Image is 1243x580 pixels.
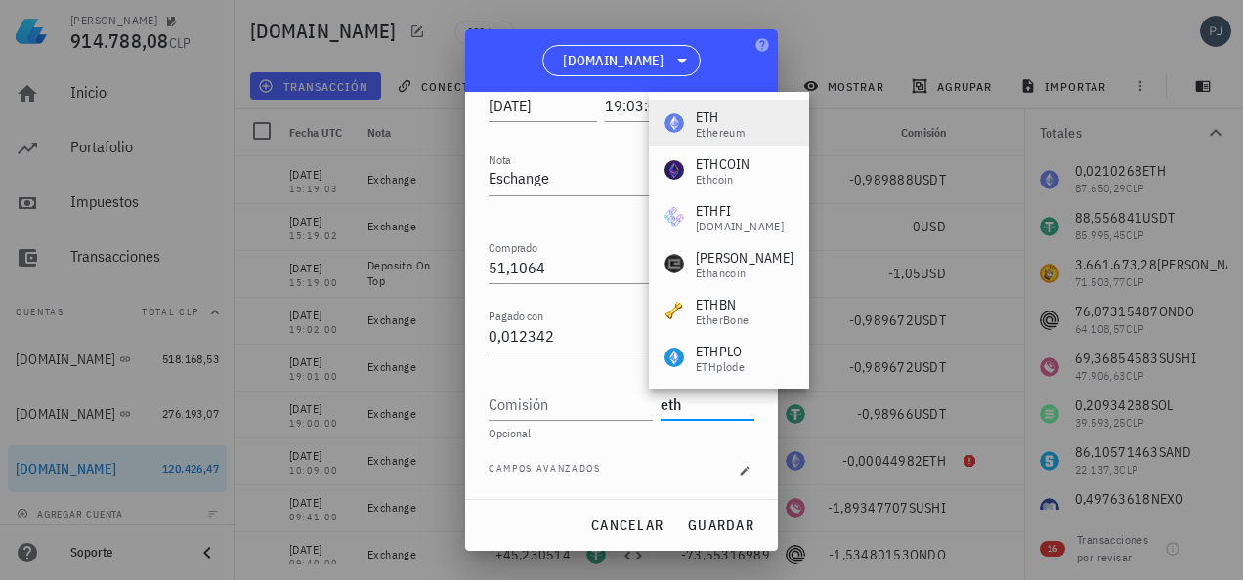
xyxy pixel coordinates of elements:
div: Opcional [489,428,754,439]
div: Ethereum [696,127,745,139]
label: Nota [489,152,511,167]
span: cancelar [590,517,664,534]
label: Comprado [489,240,537,255]
div: ETHFI [696,201,784,221]
div: ETH [696,107,745,127]
label: Pagado con [489,309,543,323]
div: ETHPLO [696,342,745,361]
div: ETHBN [696,295,750,314]
input: Moneda [661,389,750,420]
div: Ethancoin [696,268,793,279]
label: Fecha [489,78,517,93]
span: [DOMAIN_NAME] [563,51,664,70]
div: ETHCOIN [696,154,750,174]
div: ETHFI-icon [664,207,684,227]
div: [PERSON_NAME] [696,248,793,268]
button: guardar [679,508,762,543]
span: guardar [687,517,754,534]
div: ETHCOIN-icon [664,160,684,180]
span: Campos avanzados [489,461,601,480]
div: [DOMAIN_NAME] [696,221,784,232]
div: ethcoin [696,174,750,186]
button: cancelar [582,508,671,543]
div: ETH-icon [664,113,684,133]
div: ETHAN-icon [664,254,684,273]
div: ETHPLO-icon [664,348,684,367]
div: EtherBone [696,314,750,326]
label: Hora [605,78,627,93]
div: ETHBN-icon [664,301,684,320]
div: ETHplode [696,361,745,373]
